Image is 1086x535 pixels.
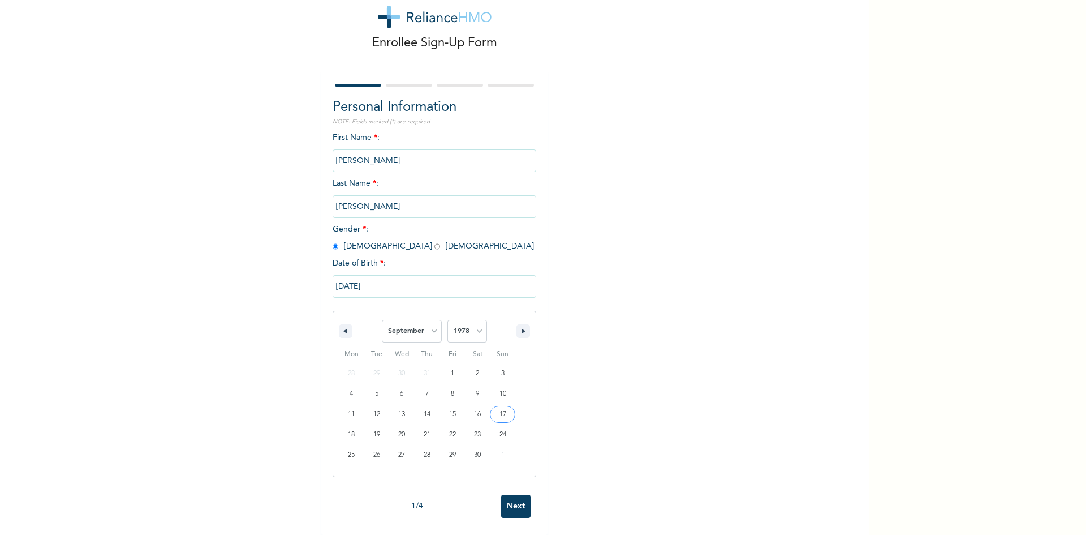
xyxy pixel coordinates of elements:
[378,6,492,28] img: logo
[425,384,429,404] span: 7
[501,495,531,518] input: Next
[333,149,536,172] input: Enter your first name
[375,384,378,404] span: 5
[333,225,534,250] span: Gender : [DEMOGRAPHIC_DATA] [DEMOGRAPHIC_DATA]
[465,384,490,404] button: 9
[372,34,497,53] p: Enrollee Sign-Up Form
[398,425,405,445] span: 20
[449,445,456,465] span: 29
[439,425,465,445] button: 22
[389,425,415,445] button: 20
[476,384,479,404] span: 9
[424,445,430,465] span: 28
[389,445,415,465] button: 27
[424,425,430,445] span: 21
[499,384,506,404] span: 10
[333,500,501,512] div: 1 / 4
[364,345,390,363] span: Tue
[415,445,440,465] button: 28
[415,345,440,363] span: Thu
[339,445,364,465] button: 25
[364,425,390,445] button: 19
[490,345,515,363] span: Sun
[364,445,390,465] button: 26
[424,404,430,425] span: 14
[465,445,490,465] button: 30
[465,404,490,425] button: 16
[465,345,490,363] span: Sat
[439,404,465,425] button: 15
[449,404,456,425] span: 15
[389,404,415,425] button: 13
[449,425,456,445] span: 22
[333,118,536,126] p: NOTE: Fields marked (*) are required
[501,363,505,384] span: 3
[415,425,440,445] button: 21
[348,404,355,425] span: 11
[465,425,490,445] button: 23
[350,384,353,404] span: 4
[451,384,454,404] span: 8
[474,445,481,465] span: 30
[389,384,415,404] button: 6
[439,384,465,404] button: 8
[364,384,390,404] button: 5
[373,404,380,425] span: 12
[439,345,465,363] span: Fri
[339,345,364,363] span: Mon
[499,425,506,445] span: 24
[490,384,515,404] button: 10
[398,445,405,465] span: 27
[398,404,405,425] span: 13
[339,384,364,404] button: 4
[400,384,403,404] span: 6
[373,445,380,465] span: 26
[339,425,364,445] button: 18
[364,404,390,425] button: 12
[348,445,355,465] span: 25
[389,345,415,363] span: Wed
[474,425,481,445] span: 23
[373,425,380,445] span: 19
[465,363,490,384] button: 2
[348,425,355,445] span: 18
[490,425,515,445] button: 24
[333,275,536,298] input: DD-MM-YYYY
[499,404,506,425] span: 17
[474,404,481,425] span: 16
[415,384,440,404] button: 7
[339,404,364,425] button: 11
[333,134,536,165] span: First Name :
[490,404,515,425] button: 17
[333,258,386,269] span: Date of Birth :
[415,404,440,425] button: 14
[333,179,536,211] span: Last Name :
[439,363,465,384] button: 1
[476,363,479,384] span: 2
[451,363,454,384] span: 1
[333,195,536,218] input: Enter your last name
[490,363,515,384] button: 3
[439,445,465,465] button: 29
[333,97,536,118] h2: Personal Information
